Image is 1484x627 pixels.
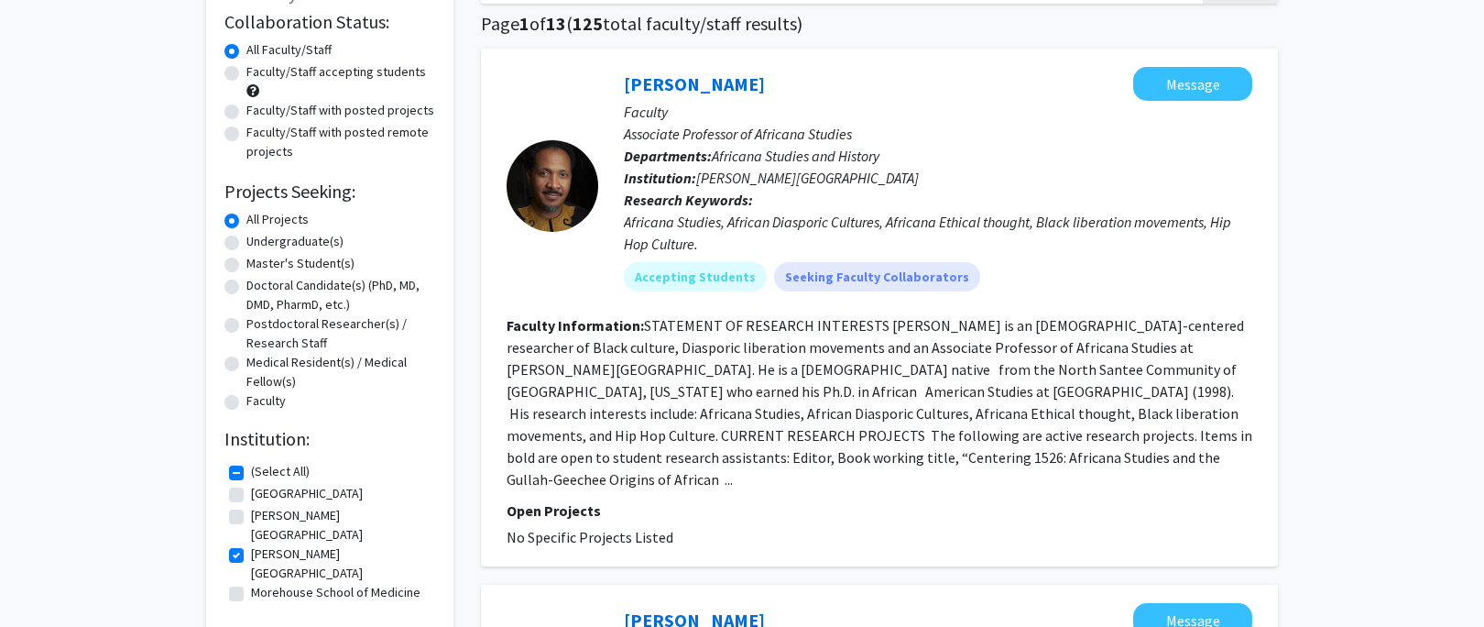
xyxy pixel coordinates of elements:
[519,12,529,35] span: 1
[224,428,435,450] h2: Institution:
[251,506,431,544] label: [PERSON_NAME][GEOGRAPHIC_DATA]
[696,169,919,187] span: [PERSON_NAME][GEOGRAPHIC_DATA]
[481,13,1278,35] h1: Page of ( total faculty/staff results)
[624,123,1252,145] p: Associate Professor of Africana Studies
[251,462,310,481] label: (Select All)
[246,62,426,82] label: Faculty/Staff accepting students
[624,211,1252,255] div: Africana Studies, African Diasporic Cultures, Africana Ethical thought, Black liberation movement...
[246,276,435,314] label: Doctoral Candidate(s) (PhD, MD, DMD, PharmD, etc.)
[507,316,1252,489] fg-read-more: STATEMENT OF RESEARCH INTERESTS [PERSON_NAME] is an [DEMOGRAPHIC_DATA]-centered researcher of Bla...
[507,500,1252,522] p: Open Projects
[624,169,696,187] b: Institution:
[14,544,78,613] iframe: Chat
[624,72,765,95] a: [PERSON_NAME]
[624,262,767,291] mat-chip: Accepting Students
[246,232,344,251] label: Undergraduate(s)
[507,316,644,335] b: Faculty Information:
[246,101,434,120] label: Faculty/Staff with posted projects
[546,12,566,35] span: 13
[1133,67,1252,101] button: Message Samuel Livingston
[507,528,673,546] span: No Specific Projects Listed
[624,147,712,165] b: Departments:
[246,254,355,273] label: Master's Student(s)
[246,314,435,353] label: Postdoctoral Researcher(s) / Research Staff
[246,40,332,60] label: All Faculty/Staff
[246,353,435,391] label: Medical Resident(s) / Medical Fellow(s)
[774,262,980,291] mat-chip: Seeking Faculty Collaborators
[246,210,309,229] label: All Projects
[624,191,753,209] b: Research Keywords:
[624,101,1252,123] p: Faculty
[224,11,435,33] h2: Collaboration Status:
[573,12,603,35] span: 125
[251,583,420,602] label: Morehouse School of Medicine
[712,147,879,165] span: Africana Studies and History
[246,391,286,411] label: Faculty
[224,181,435,203] h2: Projects Seeking:
[246,123,435,161] label: Faculty/Staff with posted remote projects
[251,544,431,583] label: [PERSON_NAME][GEOGRAPHIC_DATA]
[251,484,363,503] label: [GEOGRAPHIC_DATA]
